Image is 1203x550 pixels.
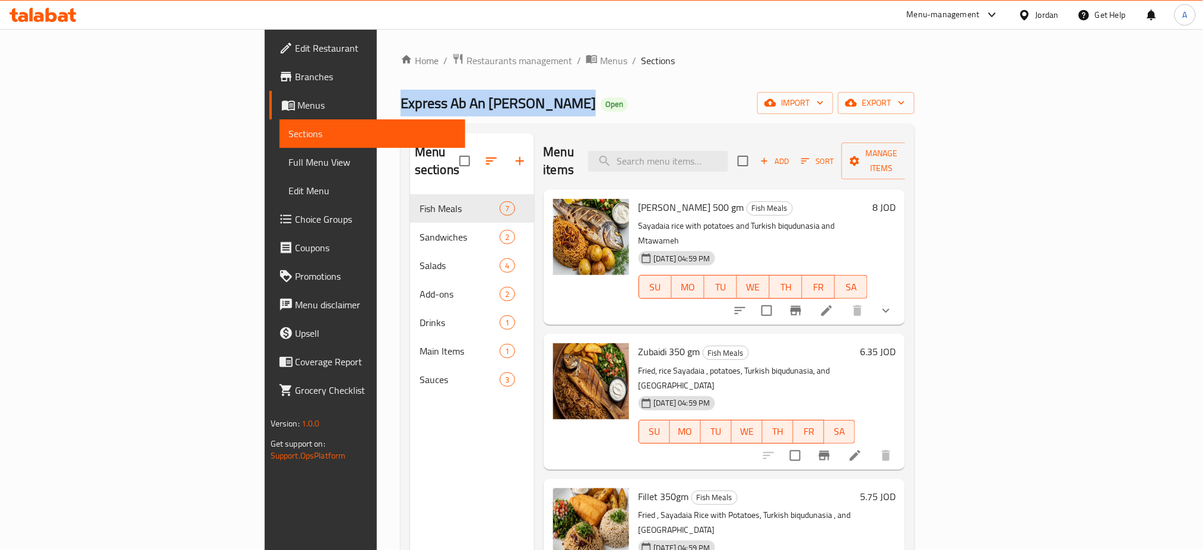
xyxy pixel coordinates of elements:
span: WE [737,423,758,440]
button: Add section [506,147,534,175]
span: Sandwiches [420,230,500,244]
div: Add-ons2 [410,280,534,308]
button: Branch-specific-item [810,441,839,470]
span: Fish Meals [420,201,500,216]
button: export [838,92,915,114]
span: Branches [296,69,456,84]
svg: Show Choices [879,304,893,318]
span: SA [840,279,863,296]
span: Select to update [783,443,808,468]
span: 2 [500,232,514,243]
span: MO [675,423,696,440]
nav: breadcrumb [401,53,915,68]
a: Edit Menu [280,176,466,205]
span: 7 [500,203,514,214]
span: Express Ab An [PERSON_NAME] [401,90,596,116]
div: items [500,344,515,358]
a: Edit menu item [820,304,834,318]
span: TH [767,423,789,440]
span: TU [709,279,732,296]
span: Sort items [793,152,842,170]
div: Salads [420,258,500,273]
span: 4 [500,260,514,271]
button: TU [701,420,732,444]
h6: 8 JOD [872,199,896,216]
span: Choice Groups [296,212,456,226]
span: Sort [801,154,834,168]
span: Sauces [420,372,500,387]
span: Coupons [296,241,456,255]
button: import [757,92,833,114]
span: TU [706,423,727,440]
span: import [767,96,824,110]
span: Add [758,154,791,168]
button: MO [672,275,704,299]
h6: 6.35 JOD [860,343,896,360]
a: Choice Groups [269,205,466,233]
span: Sections [289,127,456,141]
input: search [588,151,728,172]
button: Manage items [842,143,921,179]
span: Open [601,99,628,109]
span: Menus [298,98,456,112]
span: Select to update [754,298,779,323]
a: Grocery Checklist [269,376,466,404]
img: Zubaidi 350 gm [553,343,629,419]
p: Sayadaia rice with potatoes and Turkish biqudunasia and Mtawameh [639,219,868,248]
span: Main Items [420,344,500,358]
span: Promotions [296,269,456,283]
div: Salads4 [410,251,534,280]
span: 1 [500,317,514,328]
span: Upsell [296,326,456,340]
button: TH [763,420,793,444]
span: [DATE] 04:59 PM [649,397,715,409]
button: Sort [798,152,837,170]
div: items [500,201,515,216]
a: Coupons [269,233,466,262]
h2: Menu items [544,143,574,179]
span: Add-ons [420,287,500,301]
button: TH [770,275,802,299]
button: delete [843,296,872,325]
span: FR [807,279,830,296]
div: Menu-management [907,8,980,22]
button: FR [802,275,835,299]
span: SU [644,279,667,296]
div: Sauces3 [410,365,534,394]
span: FR [798,423,820,440]
span: [PERSON_NAME] 500 gm [639,198,744,216]
button: delete [872,441,900,470]
span: Zubaidi 350 gm [639,343,700,361]
span: Edit Restaurant [296,41,456,55]
span: Menus [600,53,627,68]
span: Get support on: [271,436,325,451]
button: MO [670,420,701,444]
a: Restaurants management [452,53,572,68]
a: Coverage Report [269,347,466,376]
li: / [577,53,581,68]
div: Drinks1 [410,308,534,337]
div: items [500,372,515,387]
button: WE [732,420,763,444]
span: Drinks [420,315,500,330]
span: Fish Meals [692,491,737,504]
img: Dennis 500 gm [553,199,629,275]
a: Upsell [269,319,466,347]
span: WE [742,279,765,296]
span: export [848,96,905,110]
span: A [1183,8,1188,21]
button: Branch-specific-item [782,296,810,325]
span: 2 [500,289,514,300]
span: 1.0.0 [301,416,320,431]
nav: Menu sections [410,189,534,399]
button: show more [872,296,900,325]
button: SA [824,420,855,444]
span: SU [644,423,665,440]
span: Sections [641,53,675,68]
span: Sort sections [477,147,506,175]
